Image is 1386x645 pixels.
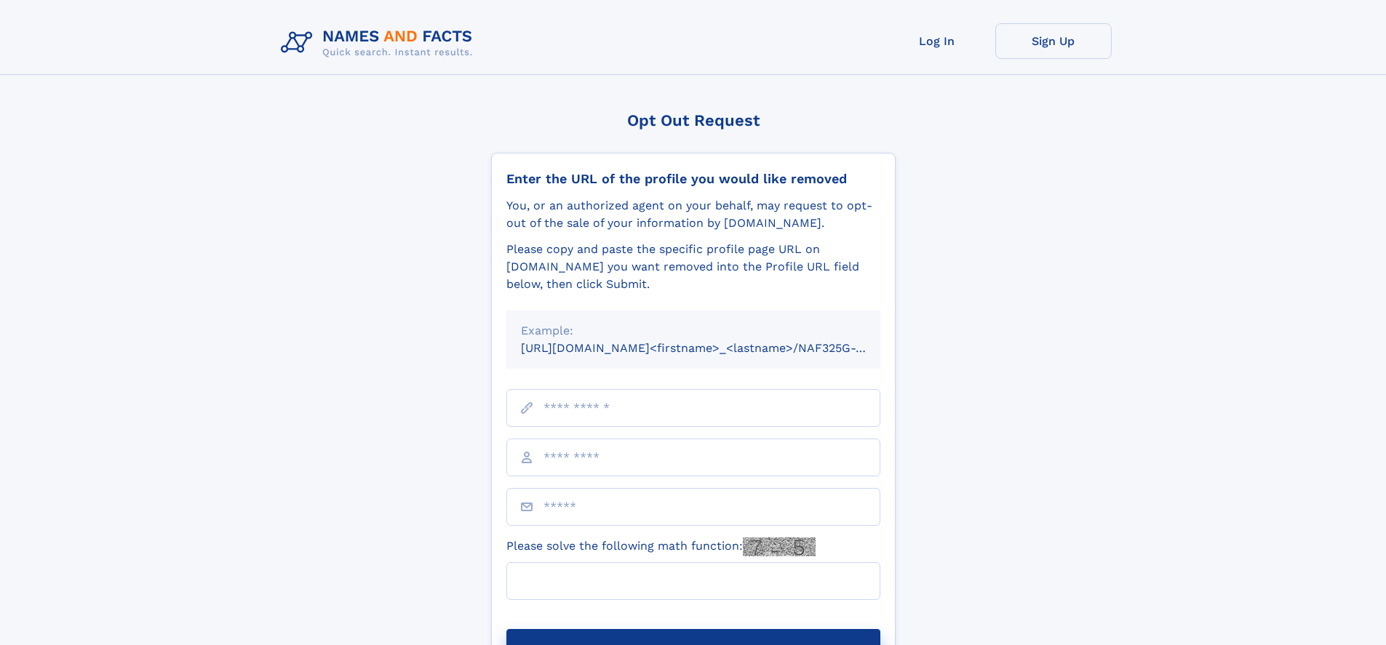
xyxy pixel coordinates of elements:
[506,241,880,293] div: Please copy and paste the specific profile page URL on [DOMAIN_NAME] you want removed into the Pr...
[275,23,485,63] img: Logo Names and Facts
[995,23,1112,59] a: Sign Up
[506,171,880,187] div: Enter the URL of the profile you would like removed
[521,322,866,340] div: Example:
[491,111,896,129] div: Opt Out Request
[521,341,908,355] small: [URL][DOMAIN_NAME]<firstname>_<lastname>/NAF325G-xxxxxxxx
[506,537,816,556] label: Please solve the following math function:
[506,197,880,232] div: You, or an authorized agent on your behalf, may request to opt-out of the sale of your informatio...
[879,23,995,59] a: Log In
